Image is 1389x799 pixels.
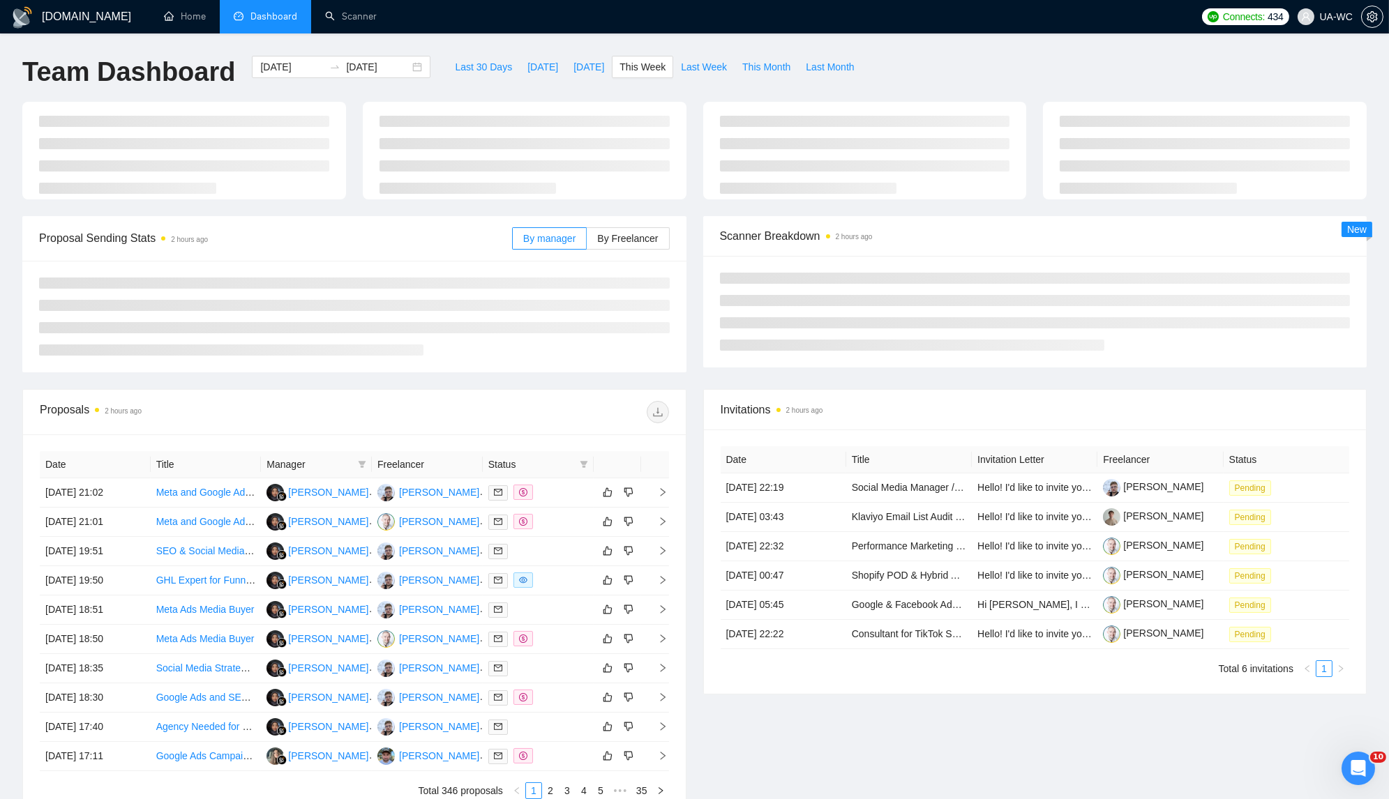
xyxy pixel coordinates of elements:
[346,59,410,75] input: End date
[171,236,208,243] time: 2 hours ago
[377,720,479,731] a: IG[PERSON_NAME]
[156,574,334,586] a: GHL Expert for Funnels and Automations
[652,782,669,799] li: Next Page
[377,574,479,585] a: IG[PERSON_NAME]
[288,690,368,705] div: [PERSON_NAME]
[647,604,668,614] span: right
[624,604,633,615] span: dislike
[377,689,395,706] img: IG
[786,406,823,414] time: 2 hours ago
[151,625,262,654] td: Meta Ads Media Buyer
[266,515,368,526] a: AZ[PERSON_NAME]
[288,602,368,617] div: [PERSON_NAME]
[151,683,262,713] td: Google Ads and SEO Specialist Needed to Boost Traffic and Conversions
[151,654,262,683] td: Social Media Strategist – Blue Haven Hotel, Tobago
[377,749,479,761] a: SS[PERSON_NAME]
[599,484,616,501] button: like
[620,660,637,676] button: dislike
[288,748,368,763] div: [PERSON_NAME]
[599,542,616,559] button: like
[542,782,559,799] li: 2
[836,233,873,241] time: 2 hours ago
[266,601,284,618] img: AZ
[377,545,479,556] a: IG[PERSON_NAME]
[519,693,527,701] span: dollar
[620,630,637,647] button: dislike
[1268,9,1283,24] span: 434
[573,59,604,75] span: [DATE]
[609,782,631,799] li: Next 5 Pages
[151,508,262,537] td: Meta and Google Ads Specialist
[399,602,479,617] div: [PERSON_NAME]
[358,460,366,469] span: filter
[576,782,592,799] li: 4
[377,691,479,702] a: IG[PERSON_NAME]
[494,488,502,496] span: mail
[277,638,287,648] img: gigradar-bm.png
[1332,660,1349,677] button: right
[377,515,479,526] a: OC[PERSON_NAME]
[277,726,287,736] img: gigradar-bm.png
[1332,660,1349,677] li: Next Page
[329,61,340,73] span: to
[1208,11,1219,22] img: upwork-logo.png
[399,719,479,734] div: [PERSON_NAME]
[846,503,972,532] td: Klaviyo Email List Audit and Growth Consultant
[288,719,368,734] div: [PERSON_NAME]
[721,401,1350,418] span: Invitations
[277,697,287,706] img: gigradar-bm.png
[288,543,368,558] div: [PERSON_NAME]
[652,782,669,799] button: right
[599,601,616,618] button: like
[852,599,1212,610] a: Google & Facebook Ads Specialist Needed for Long-Term Collaboration at Gusaino
[599,513,616,530] button: like
[164,10,206,22] a: homeHome
[260,59,324,75] input: Start date
[156,692,474,703] a: Google Ads and SEO Specialist Needed to Boost Traffic and Conversions
[399,485,479,500] div: [PERSON_NAME]
[377,601,395,618] img: IG
[519,752,527,760] span: dollar
[1229,540,1277,551] a: Pending
[1229,628,1277,639] a: Pending
[720,227,1351,245] span: Scanner Breakdown
[560,783,575,798] a: 3
[647,575,668,585] span: right
[624,721,633,732] span: dislike
[647,517,668,526] span: right
[852,540,1262,551] a: Performance Marketing Lead – Google Ads, Meta, Bing & TikTok for Shopify Plus E-Commerce
[599,660,616,676] button: like
[1316,660,1332,677] li: 1
[972,446,1097,473] th: Invitation Letter
[494,722,502,731] span: mail
[1229,598,1271,613] span: Pending
[631,782,652,799] li: 35
[151,713,262,742] td: Agency Needed for Shopify Store Development and Digital Marketing
[288,631,368,646] div: [PERSON_NAME]
[399,514,479,529] div: [PERSON_NAME]
[592,782,609,799] li: 5
[377,486,479,497] a: IG[PERSON_NAME]
[266,632,368,644] a: AZ[PERSON_NAME]
[399,543,479,558] div: [PERSON_NAME]
[603,750,613,761] span: like
[325,10,377,22] a: searchScanner
[647,751,668,761] span: right
[624,692,633,703] span: dislike
[399,690,479,705] div: [PERSON_NAME]
[1103,479,1120,496] img: c1AccpU0r5eTAMyEJsuISipwjq7qb2Kar6-KqnmSvKGuvk5qEoKhuKfg-uT9402ECS
[721,473,846,503] td: [DATE] 22:19
[266,513,284,531] img: AZ
[377,718,395,736] img: IG
[11,6,33,29] img: logo
[647,487,668,497] span: right
[1301,12,1311,22] span: user
[40,625,151,654] td: [DATE] 18:50
[377,513,395,531] img: OC
[156,604,255,615] a: Meta Ads Media Buyer
[1229,599,1277,610] a: Pending
[520,56,566,78] button: [DATE]
[603,545,613,556] span: like
[852,511,1056,522] a: Klaviyo Email List Audit and Growth Consultant
[266,603,368,614] a: AZ[PERSON_NAME]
